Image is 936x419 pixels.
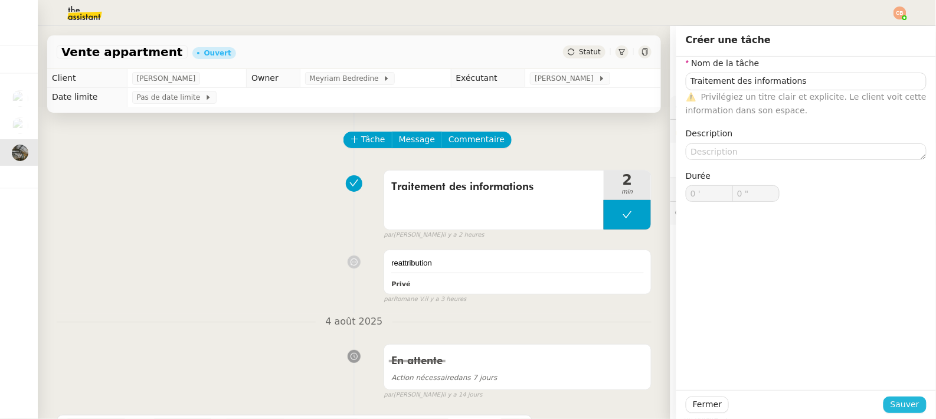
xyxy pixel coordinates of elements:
[686,73,927,90] input: Nom
[441,132,512,148] button: Commentaire
[384,294,394,305] span: par
[47,69,127,88] td: Client
[675,100,737,114] span: ⚙️
[894,6,906,19] img: svg
[47,88,127,107] td: Date limite
[391,257,644,269] div: reattribution
[399,133,435,146] span: Message
[391,356,443,366] span: En attente
[686,92,927,115] span: Privilégiez un titre clair et explicite. Le client voit cette information dans son espace.
[451,69,525,88] td: Exécutant
[384,230,394,240] span: par
[12,90,28,107] img: users%2F9mvJqJUvllffspLsQzytnd0Nt4c2%2Favatar%2F82da88e3-d90d-4e39-b37d-dcb7941179ae
[579,48,601,56] span: Statut
[670,96,936,119] div: ⚙️Procédures
[204,50,231,57] div: Ouvert
[675,185,761,194] span: ⏲️
[384,230,484,240] small: [PERSON_NAME]
[449,133,505,146] span: Commentaire
[686,397,729,413] button: Fermer
[604,173,651,187] span: 2
[686,171,711,181] span: Durée
[361,133,385,146] span: Tâche
[675,125,752,138] span: 🔐
[686,34,771,45] span: Créer une tâche
[137,91,205,103] span: Pas de date limite
[310,73,384,84] span: Meyriam Bedredine
[686,58,760,68] label: Nom de la tâche
[391,374,497,382] span: dans 7 jours
[391,280,410,288] b: Privé
[384,390,482,400] small: [PERSON_NAME]
[384,390,394,400] span: par
[686,92,696,102] span: ⚠️
[686,186,732,201] input: 0 min
[883,397,927,413] button: Sauver
[384,294,466,305] small: Romane V.
[604,187,651,197] span: min
[535,73,598,84] span: [PERSON_NAME]
[12,145,28,161] img: 390d5429-d57e-4c9b-b625-ae6f09e29702
[891,398,919,411] span: Sauver
[675,208,772,218] span: 💬
[61,46,183,58] span: Vente appartment
[247,69,300,88] td: Owner
[343,132,392,148] button: Tâche
[425,294,467,305] span: il y a 3 heures
[443,230,485,240] span: il y a 2 heures
[686,129,733,138] label: Description
[670,120,936,143] div: 🔐Données client
[316,314,392,330] span: 4 août 2025
[137,73,196,84] span: [PERSON_NAME]
[670,202,936,225] div: 💬Commentaires 7
[693,398,722,411] span: Fermer
[391,178,597,196] span: Traitement des informations
[670,178,936,201] div: ⏲️Tâches 66:38
[443,390,483,400] span: il y a 14 jours
[391,374,454,382] span: Action nécessaire
[12,117,28,134] img: users%2F9mvJqJUvllffspLsQzytnd0Nt4c2%2Favatar%2F82da88e3-d90d-4e39-b37d-dcb7941179ae
[392,132,442,148] button: Message
[733,186,779,201] input: 0 sec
